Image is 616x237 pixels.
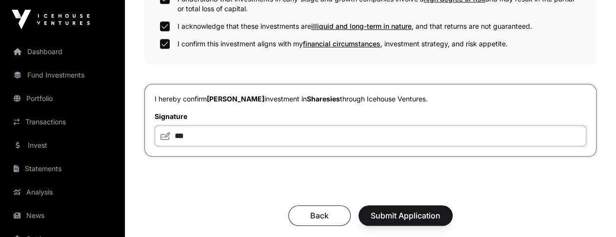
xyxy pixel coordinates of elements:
a: Analysis [8,181,117,203]
span: Back [300,210,338,221]
a: Transactions [8,111,117,133]
a: News [8,205,117,226]
a: Statements [8,158,117,179]
button: Back [288,205,351,226]
img: Icehouse Ventures Logo [12,10,90,29]
label: I acknowledge that these investments are , and that returns are not guaranteed. [178,21,532,31]
span: financial circumstances [303,39,380,48]
a: Dashboard [8,41,117,62]
span: Submit Application [371,210,440,221]
p: I hereby confirm investment in through Icehouse Ventures. [155,94,586,104]
span: [PERSON_NAME] [207,95,264,103]
span: illiquid and long-term in nature [311,22,412,30]
label: Signature [155,112,586,121]
iframe: Chat Widget [567,190,616,237]
label: I confirm this investment aligns with my , investment strategy, and risk appetite. [178,39,508,49]
span: Sharesies [307,95,340,103]
a: Portfolio [8,88,117,109]
a: Fund Investments [8,64,117,86]
button: Submit Application [358,205,453,226]
a: Invest [8,135,117,156]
